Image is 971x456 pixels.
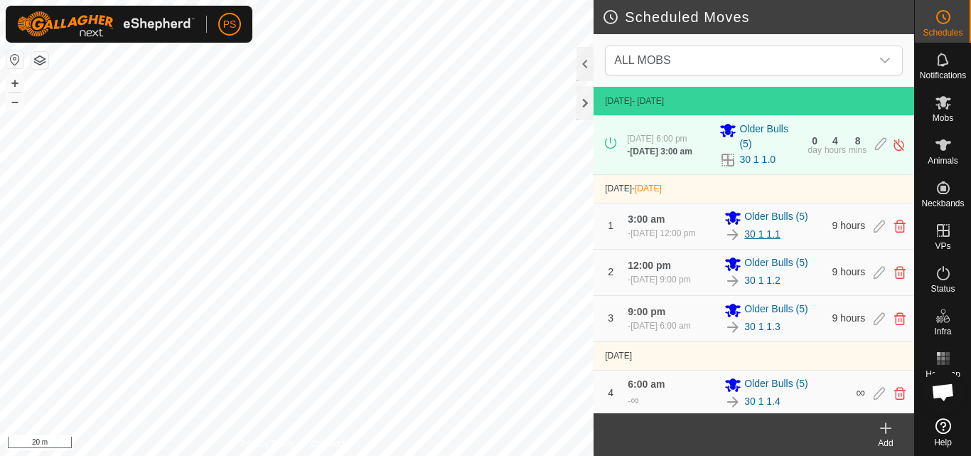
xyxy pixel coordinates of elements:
[724,272,741,290] img: To
[808,146,822,154] div: day
[832,312,866,324] span: 9 hours
[926,370,960,378] span: Heatmap
[17,11,195,37] img: Gallagher Logo
[739,122,799,152] span: Older Bulls (5)
[631,275,690,285] span: [DATE] 9:00 pm
[628,273,690,286] div: -
[892,137,906,152] img: Turn off schedule move
[608,46,871,75] span: ALL MOBS
[628,378,665,390] span: 6:00 am
[856,386,865,400] span: ∞
[832,220,866,231] span: 9 hours
[744,394,780,409] a: 30 1 1.4
[631,321,690,331] span: [DATE] 6:00 am
[935,242,950,250] span: VPs
[825,146,846,154] div: hours
[855,136,861,146] div: 8
[832,266,866,277] span: 9 hours
[6,51,23,68] button: Reset Map
[630,147,692,157] span: [DATE] 3:00 am
[614,54,670,66] span: ALL MOBS
[631,228,695,238] span: [DATE] 12:00 pm
[849,146,867,154] div: mins
[627,134,687,144] span: [DATE] 6:00 pm
[602,9,914,26] h2: Scheduled Moves
[871,46,899,75] div: dropdown trigger
[628,213,665,225] span: 3:00 am
[628,260,671,271] span: 12:00 pm
[628,319,690,332] div: -
[608,387,613,398] span: 4
[744,273,780,288] a: 30 1 1.2
[744,319,780,334] a: 30 1 1.3
[605,96,632,106] span: [DATE]
[628,227,695,240] div: -
[31,52,48,69] button: Map Layers
[812,136,817,146] div: 0
[928,157,958,165] span: Animals
[635,184,662,193] span: [DATE]
[632,184,662,193] span: -
[223,17,237,32] span: PS
[724,319,741,336] img: To
[744,302,808,319] span: Older Bulls (5)
[608,220,613,231] span: 1
[608,312,613,324] span: 3
[628,392,638,409] div: -
[934,327,951,336] span: Infra
[930,285,955,293] span: Status
[739,152,776,167] a: 30 1 1.0
[934,438,952,447] span: Help
[923,28,962,37] span: Schedules
[6,75,23,92] button: +
[744,255,808,272] span: Older Bulls (5)
[857,437,914,450] div: Add
[605,351,632,361] span: [DATE]
[627,145,692,158] div: -
[744,376,808,393] span: Older Bulls (5)
[724,226,741,243] img: To
[605,184,632,193] span: [DATE]
[632,96,664,106] span: - [DATE]
[628,306,665,317] span: 9:00 pm
[832,136,838,146] div: 4
[922,371,965,413] div: Open chat
[920,71,966,80] span: Notifications
[608,266,613,277] span: 2
[241,438,294,450] a: Privacy Policy
[724,393,741,410] img: To
[744,227,780,242] a: 30 1 1.1
[921,199,964,208] span: Neckbands
[915,413,971,452] a: Help
[631,394,638,406] span: ∞
[933,114,953,122] span: Mobs
[744,209,808,226] span: Older Bulls (5)
[311,438,353,450] a: Contact Us
[6,93,23,110] button: –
